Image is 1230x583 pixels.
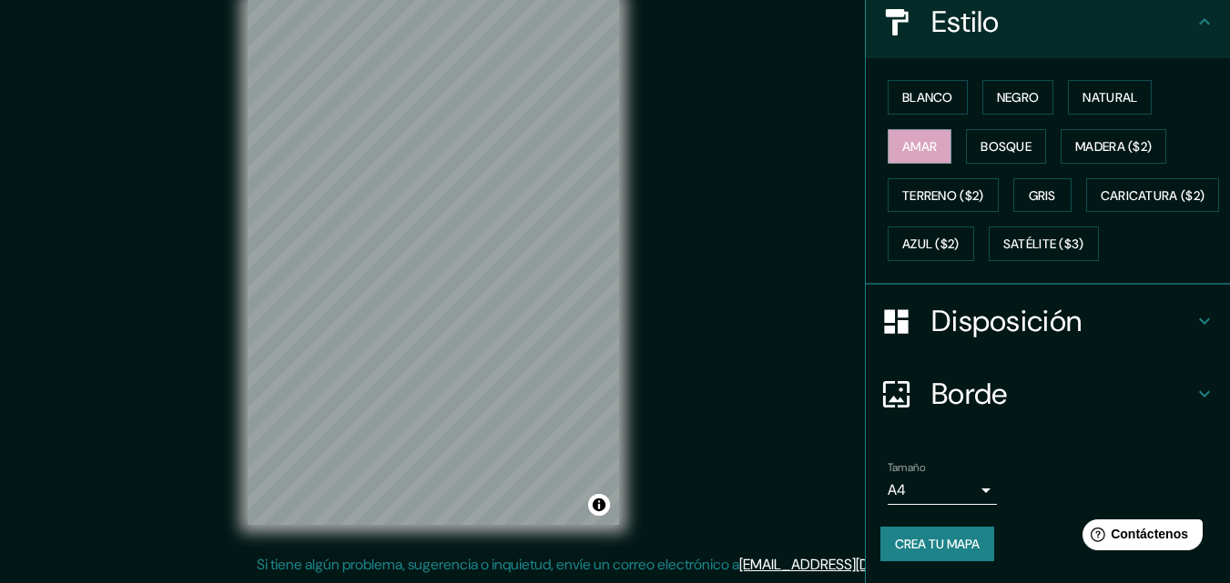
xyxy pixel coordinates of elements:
[931,302,1082,340] font: Disposición
[888,178,999,213] button: Terreno ($2)
[888,80,968,115] button: Blanco
[1086,178,1220,213] button: Caricatura ($2)
[888,129,951,164] button: Amar
[1068,512,1210,563] iframe: Lanzador de widgets de ayuda
[888,476,997,505] div: A4
[989,226,1099,261] button: Satélite ($3)
[1101,187,1205,204] font: Caricatura ($2)
[895,536,980,552] font: Crea tu mapa
[931,375,1008,413] font: Borde
[997,89,1040,106] font: Negro
[1075,138,1152,155] font: Madera ($2)
[888,480,906,499] font: A4
[982,80,1054,115] button: Negro
[888,460,925,475] font: Tamaño
[888,226,974,261] button: Azul ($2)
[866,285,1230,357] div: Disposición
[588,494,610,516] button: Activar o desactivar atribución
[739,555,964,574] a: [EMAIL_ADDRESS][DOMAIN_NAME]
[257,555,739,574] font: Si tiene algún problema, sugerencia o inquietud, envíe un correo electrónico a
[866,357,1230,430] div: Borde
[902,89,953,106] font: Blanco
[1068,80,1152,115] button: Natural
[966,129,1046,164] button: Bosque
[1013,178,1072,213] button: Gris
[902,236,960,253] font: Azul ($2)
[1029,187,1056,204] font: Gris
[981,138,1032,155] font: Bosque
[902,138,937,155] font: Amar
[931,3,1000,41] font: Estilo
[1061,129,1166,164] button: Madera ($2)
[902,187,984,204] font: Terreno ($2)
[1003,236,1084,253] font: Satélite ($3)
[1083,89,1137,106] font: Natural
[880,527,994,561] button: Crea tu mapa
